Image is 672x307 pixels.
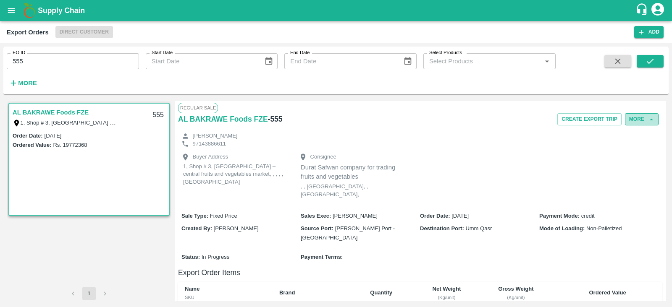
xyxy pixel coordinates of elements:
b: Net Weight [433,286,461,292]
b: Order Date : [420,213,450,219]
nav: pagination navigation [65,287,113,300]
span: Regular Sale [178,103,218,113]
a: Supply Chain [38,5,635,16]
a: AL BAKRAWE Foods FZE [13,107,89,118]
span: [PERSON_NAME] Port - [GEOGRAPHIC_DATA] [301,225,395,241]
a: AL BAKRAWE Foods FZE [178,113,268,125]
button: More [625,113,659,125]
h6: - 555 [268,113,283,125]
span: Umm Qasr [465,225,492,232]
button: Choose date [400,53,416,69]
b: Sales Exec : [301,213,331,219]
b: Supply Chain [38,6,85,15]
p: [PERSON_NAME] [193,132,238,140]
span: [PERSON_NAME] [214,225,259,232]
p: , , [GEOGRAPHIC_DATA], , [GEOGRAPHIC_DATA], [301,183,402,198]
span: Fixed Price [210,213,237,219]
span: In Progress [202,254,229,260]
b: Created By : [181,225,212,232]
b: Payment Terms : [301,254,343,260]
button: More [7,76,39,90]
img: logo [21,2,38,19]
b: Brand [279,289,295,296]
span: [PERSON_NAME] [333,213,378,219]
b: Payment Mode : [539,213,580,219]
b: Name [185,286,199,292]
p: Consignee [310,153,336,161]
div: (Kg/unit) [486,294,547,301]
label: EO ID [13,49,25,56]
label: Select Products [429,49,462,56]
strong: More [18,80,37,86]
button: Add [634,26,664,38]
b: Mode of Loading : [539,225,585,232]
b: Gross Weight [498,286,533,292]
div: account of current user [650,2,665,19]
div: SKU [185,294,266,301]
label: [DATE] [45,133,62,139]
span: Non-Palletized [586,225,622,232]
b: Source Port : [301,225,333,232]
p: 97143886611 [193,140,226,148]
label: 1, Shop # 3, [GEOGRAPHIC_DATA] – central fruits and vegetables market, , , , , [GEOGRAPHIC_DATA] [21,119,273,126]
p: Durat Safwan company for trading fruits and vegetables [301,163,402,182]
button: Open [541,56,552,67]
label: End Date [290,49,310,56]
button: Create Export Trip [557,113,621,125]
input: Enter EO ID [7,53,139,69]
p: 1, Shop # 3, [GEOGRAPHIC_DATA] – central fruits and vegetables market, , , , , [GEOGRAPHIC_DATA] [183,163,284,186]
span: [DATE] [451,213,469,219]
div: customer-support [635,3,650,18]
b: Sale Type : [181,213,208,219]
b: Ordered Value [589,289,626,296]
label: Order Date : [13,133,43,139]
div: 555 [147,105,169,125]
input: Select Products [426,56,539,67]
button: open drawer [2,1,21,20]
button: page 1 [82,287,96,300]
span: credit [581,213,595,219]
b: Status : [181,254,200,260]
input: Start Date [146,53,257,69]
div: Export Orders [7,27,49,38]
div: (Kg/unit) [421,294,472,301]
label: Ordered Value: [13,142,51,148]
input: End Date [284,53,396,69]
h6: Export Order Items [178,267,662,278]
p: Buyer Address [193,153,228,161]
b: Destination Port : [420,225,464,232]
b: Quantity [370,289,392,296]
label: Rs. 19772368 [53,142,87,148]
label: Start Date [152,49,173,56]
button: Choose date [261,53,277,69]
